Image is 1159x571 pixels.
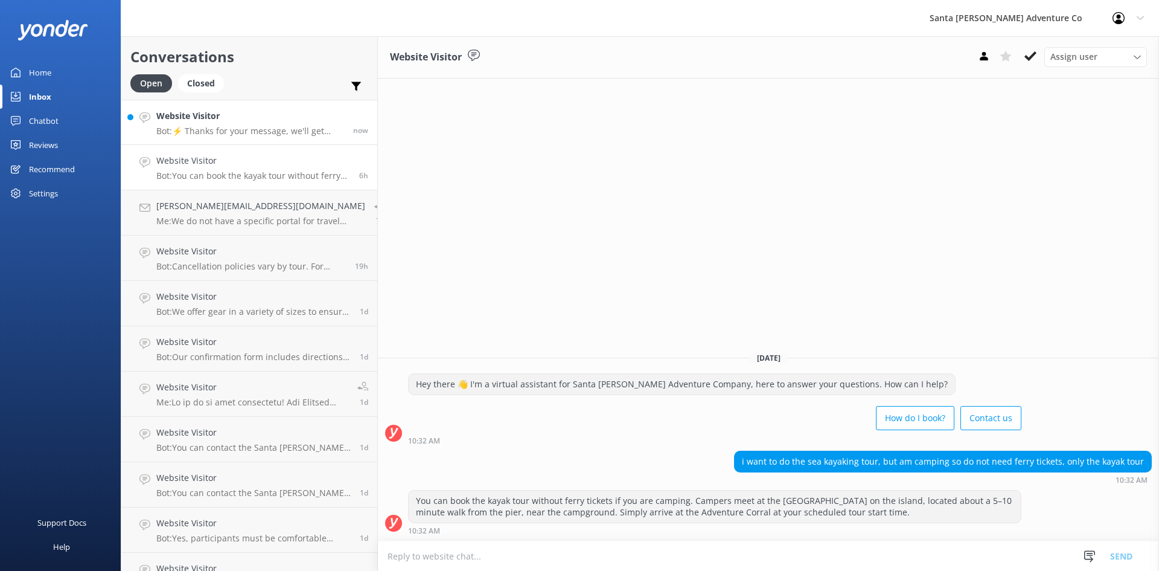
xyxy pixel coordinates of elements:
p: Bot: You can book the kayak tour without ferry tickets if you are camping. Campers meet at the [G... [156,170,350,181]
div: Closed [178,74,224,92]
span: 10:50am 12-Aug-2025 (UTC -07:00) America/Tijuana [360,442,368,453]
div: Assign User [1044,47,1147,66]
div: Chatbot [29,109,59,133]
a: Website VisitorBot:Yes, participants must be comfortable swimming in the ocean for kayaking tours... [121,508,377,553]
h4: [PERSON_NAME][EMAIL_ADDRESS][DOMAIN_NAME] [156,199,365,213]
a: Website VisitorBot:You can book the kayak tour without ferry tickets if you are camping. Campers ... [121,145,377,190]
span: 02:12pm 12-Aug-2025 (UTC -07:00) America/Tijuana [360,352,368,362]
div: Hey there 👋 I'm a virtual assistant for Santa [PERSON_NAME] Adventure Company, here to answer you... [409,374,955,395]
strong: 10:32 AM [408,437,440,445]
p: Bot: You can contact the Santa [PERSON_NAME] Adventure Co. team at [PHONE_NUMBER], or by emailing... [156,442,351,453]
p: Bot: Our confirmation form includes directions, but you can also visit our Google Map for informa... [156,352,351,363]
span: 02:35pm 12-Aug-2025 (UTC -07:00) America/Tijuana [360,306,368,317]
a: Website VisitorBot:Cancellation policies vary by tour. For Channel Islands tours, full refunds ar... [121,236,377,281]
span: 08:59pm 12-Aug-2025 (UTC -07:00) America/Tijuana [355,261,368,271]
div: Open [130,74,172,92]
div: i want to do the sea kayaking tour, but am camping so do not need ferry tickets, only the kayak tour [735,451,1151,472]
span: 08:45am 12-Aug-2025 (UTC -07:00) America/Tijuana [360,533,368,543]
a: Website VisitorBot:You can contact the Santa [PERSON_NAME] Adventure Co. team at [PHONE_NUMBER], ... [121,462,377,508]
button: Contact us [960,406,1021,430]
p: Bot: Yes, participants must be comfortable swimming in the ocean for kayaking tours. They should ... [156,533,351,544]
a: Website VisitorBot:Our confirmation form includes directions, but you can also visit our Google M... [121,326,377,372]
a: Closed [178,76,230,89]
div: Support Docs [37,511,86,535]
div: 10:32am 13-Aug-2025 (UTC -07:00) America/Tijuana [408,526,1021,535]
h4: Website Visitor [156,245,346,258]
h4: Website Visitor [156,471,351,485]
h2: Conversations [130,45,368,68]
h4: Website Visitor [156,426,351,439]
div: Home [29,60,51,85]
div: 10:32am 13-Aug-2025 (UTC -07:00) America/Tijuana [734,476,1152,484]
a: Website VisitorBot:You can contact the Santa [PERSON_NAME] Adventure Co. team at [PHONE_NUMBER], ... [121,417,377,462]
div: Settings [29,181,58,205]
h4: Website Visitor [156,335,351,349]
span: Assign user [1050,50,1097,63]
a: [PERSON_NAME][EMAIL_ADDRESS][DOMAIN_NAME]Me:We do not have a specific portal for travel advisors ... [121,190,377,236]
a: Website VisitorMe:Lo ip do si amet consectetu! Adi Elitsed Doeiu Tempo Inci utla et $765 dol magn... [121,372,377,417]
div: 10:32am 13-Aug-2025 (UTC -07:00) America/Tijuana [408,436,1021,445]
h4: Website Visitor [156,381,348,394]
img: yonder-white-logo.png [18,20,88,40]
div: Inbox [29,85,51,109]
p: Me: Lo ip do si amet consectetu! Adi Elitsed Doeiu Tempo Inci utla et $765 dol magnaa. En admi ve... [156,397,348,408]
h4: Website Visitor [156,517,351,530]
h4: Website Visitor [156,290,351,303]
span: 04:35pm 13-Aug-2025 (UTC -07:00) America/Tijuana [353,125,368,135]
div: Help [53,535,70,559]
a: Open [130,76,178,89]
strong: 10:32 AM [1116,477,1148,484]
h3: Website Visitor [390,50,462,65]
p: Bot: We offer gear in a variety of sizes to ensure that our guests are comfortable and safe on ou... [156,306,351,317]
p: Bot: Cancellation policies vary by tour. For Channel Islands tours, full refunds are available if... [156,261,346,272]
span: [DATE] [750,353,788,363]
strong: 10:32 AM [408,527,440,535]
a: Website VisitorBot:We offer gear in a variety of sizes to ensure that our guests are comfortable ... [121,281,377,326]
div: You can book the kayak tour without ferry tickets if you are camping. Campers meet at the [GEOGRA... [409,491,1021,523]
p: Me: We do not have a specific portal for travel advisors mostly due to system complexity and need... [156,216,365,227]
p: Bot: ⚡ Thanks for your message, we'll get back to you as soon as we can. You're also welcome to k... [156,126,344,137]
span: 08:47am 13-Aug-2025 (UTC -07:00) America/Tijuana [376,216,385,226]
p: Bot: You can contact the Santa [PERSON_NAME] Adventure Co. team at [PHONE_NUMBER], or by emailing... [156,488,351,498]
div: Recommend [29,157,75,181]
h4: Website Visitor [156,109,344,123]
span: 09:57am 12-Aug-2025 (UTC -07:00) America/Tijuana [360,488,368,498]
a: Website VisitorBot:⚡ Thanks for your message, we'll get back to you as soon as we can. You're als... [121,100,377,145]
span: 10:32am 13-Aug-2025 (UTC -07:00) America/Tijuana [359,170,368,181]
div: Reviews [29,133,58,157]
h4: Website Visitor [156,154,350,167]
button: How do I book? [876,406,954,430]
span: 12:13pm 12-Aug-2025 (UTC -07:00) America/Tijuana [360,397,368,407]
